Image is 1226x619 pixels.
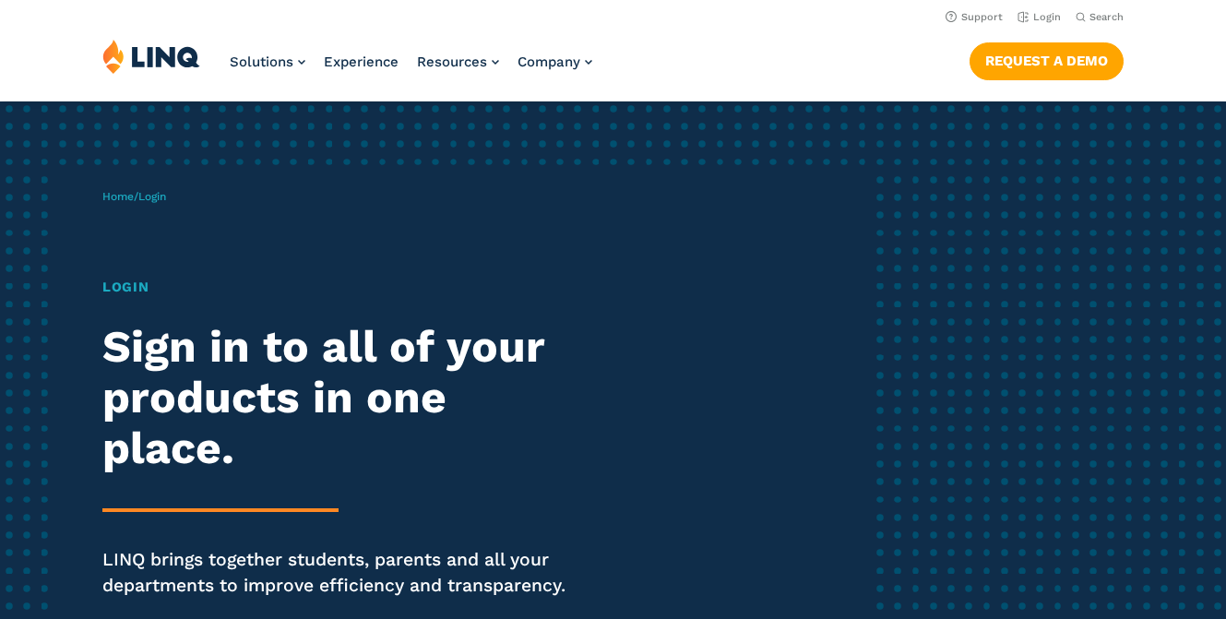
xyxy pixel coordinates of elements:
span: Resources [417,54,487,70]
a: Login [1018,11,1061,23]
span: Company [518,54,580,70]
a: Support [946,11,1003,23]
nav: Button Navigation [970,39,1124,79]
nav: Primary Navigation [230,39,592,100]
a: Resources [417,54,499,70]
a: Experience [324,54,399,70]
a: Request a Demo [970,42,1124,79]
h2: Sign in to all of your products in one place. [102,321,575,474]
h1: Login [102,277,575,297]
span: Login [138,190,166,203]
a: Home [102,190,134,203]
p: LINQ brings together students, parents and all your departments to improve efficiency and transpa... [102,547,575,599]
span: Search [1089,11,1124,23]
a: Solutions [230,54,305,70]
a: Company [518,54,592,70]
img: LINQ | K‑12 Software [102,39,200,74]
button: Open Search Bar [1076,10,1124,24]
span: Solutions [230,54,293,70]
span: / [102,190,166,203]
